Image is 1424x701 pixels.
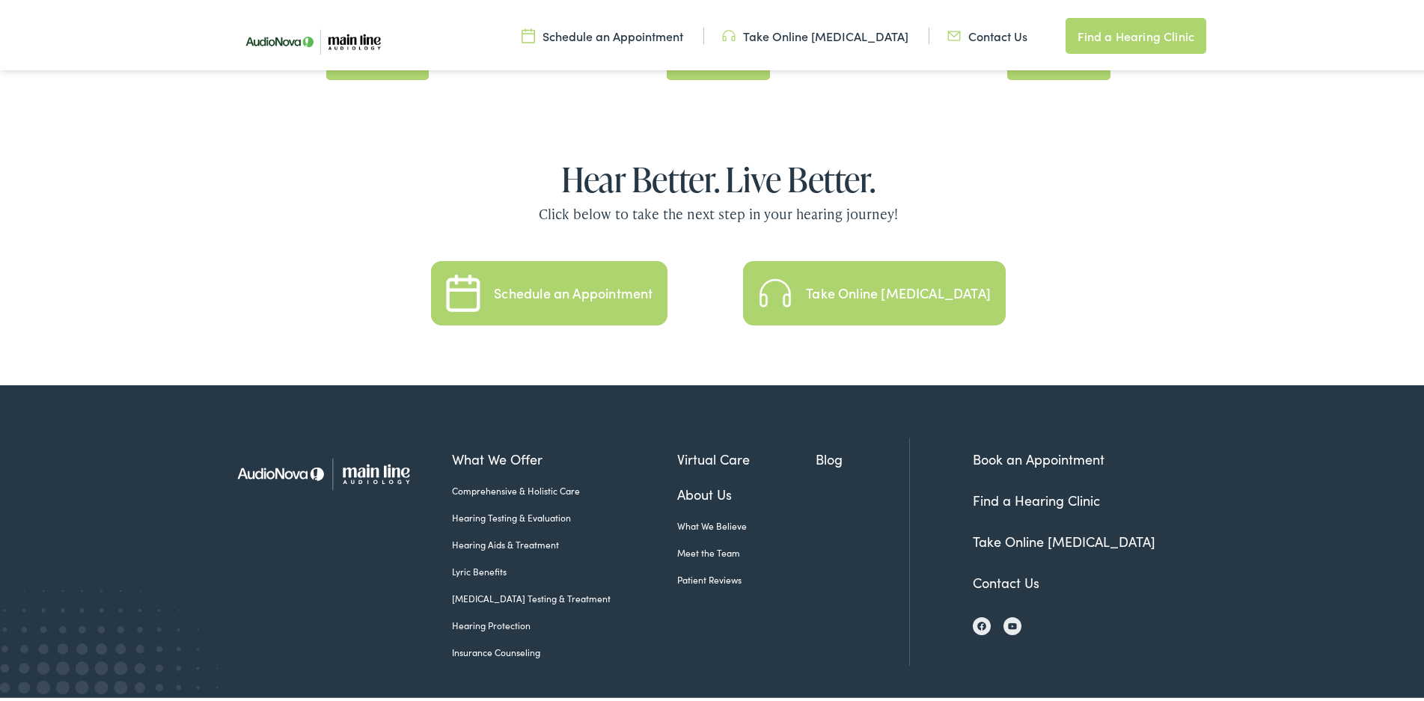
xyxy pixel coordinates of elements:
a: Contact Us [973,570,1039,589]
div: Schedule an Appointment [494,284,653,297]
a: Take Online [MEDICAL_DATA] [722,25,908,41]
a: Patient Reviews [677,570,816,584]
a: About Us [677,481,816,501]
a: What We Offer [452,446,677,466]
img: Schedule an Appointment [444,272,482,309]
a: Meet the Team [677,543,816,557]
a: Hearing Aids & Treatment [452,535,677,548]
a: Insurance Counseling [452,643,677,656]
a: Schedule an Appointment Schedule an Appointment [431,258,667,322]
img: utility icon [947,25,961,41]
div: Take Online [MEDICAL_DATA] [806,284,991,297]
a: Book an Appointment [973,447,1104,465]
span: Learn more [667,45,769,77]
a: Hearing Protection [452,616,677,629]
a: Contact Us [947,25,1027,41]
a: Find a Hearing Clinic [973,488,1100,506]
img: Main Line Audiology [224,435,430,507]
a: [MEDICAL_DATA] Testing & Treatment [452,589,677,602]
a: Hearing Testing & Evaluation [452,508,677,521]
img: YouTube [1008,619,1017,628]
a: Virtual Care [677,446,816,466]
a: Blog [816,446,909,466]
a: Take an Online Hearing Test Take Online [MEDICAL_DATA] [743,258,1005,322]
a: Take Online [MEDICAL_DATA] [973,529,1155,548]
a: Find a Hearing Clinic [1066,15,1206,51]
a: What We Believe [677,516,816,530]
img: Take an Online Hearing Test [757,272,794,309]
a: Comprehensive & Holistic Care [452,481,677,495]
a: Schedule an Appointment [522,25,683,41]
img: Facebook icon, indicating the presence of the site or brand on the social media platform. [977,619,986,628]
span: Learn more [326,45,429,77]
img: utility icon [522,25,535,41]
img: utility icon [722,25,736,41]
a: Lyric Benefits [452,562,677,575]
span: Learn More [1007,45,1110,77]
